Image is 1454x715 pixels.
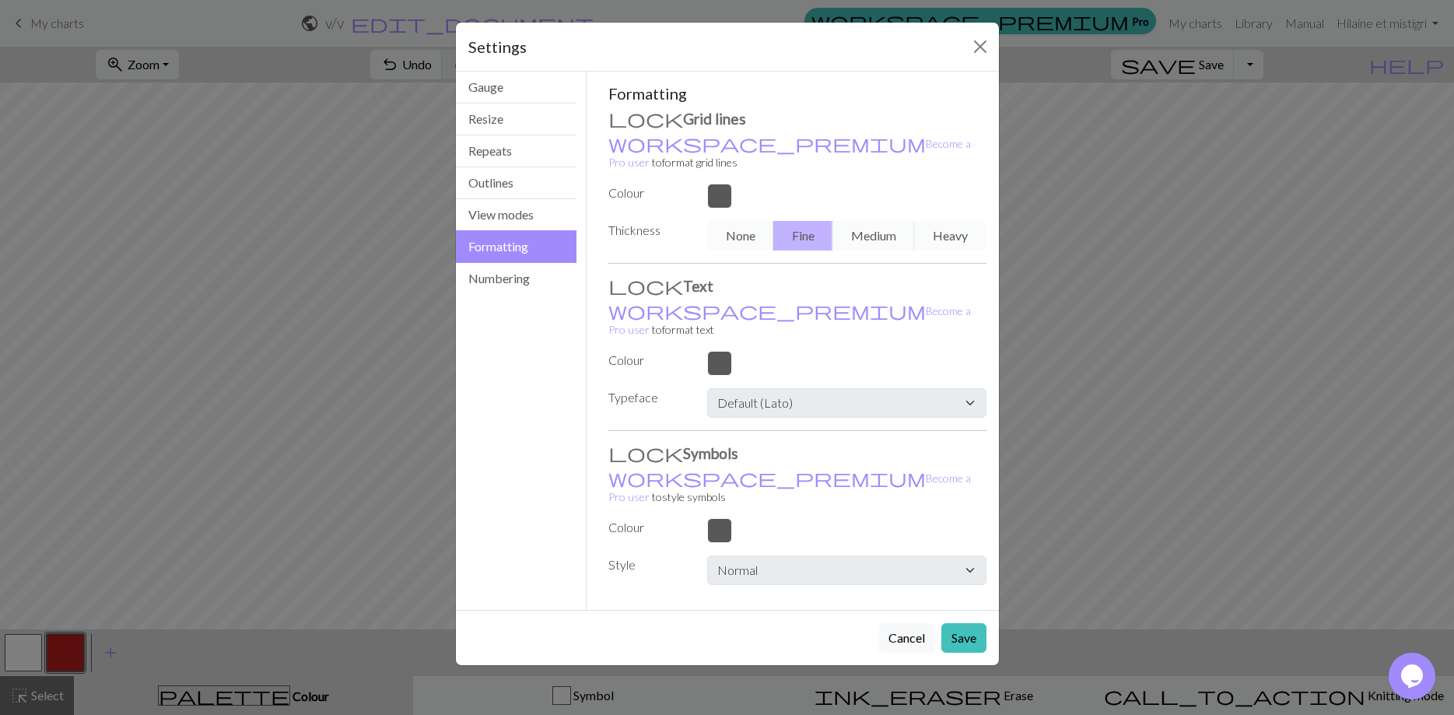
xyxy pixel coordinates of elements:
h3: Symbols [608,443,986,462]
button: Resize [456,103,577,135]
button: Close [968,34,993,59]
small: to format grid lines [608,137,971,169]
label: Style [599,556,698,579]
button: Save [941,623,986,653]
button: Cancel [878,623,935,653]
small: to format text [608,304,971,336]
label: Colour [599,518,698,537]
h5: Settings [468,35,527,58]
a: Become a Pro user [608,137,971,169]
iframe: chat widget [1389,653,1438,699]
label: Typeface [599,388,698,412]
button: View modes [456,199,577,231]
span: workspace_premium [608,300,926,321]
h5: Formatting [608,84,986,103]
span: workspace_premium [608,132,926,154]
button: Repeats [456,135,577,167]
span: workspace_premium [608,467,926,489]
label: Colour [599,184,698,202]
a: Become a Pro user [608,471,971,503]
button: Outlines [456,167,577,199]
button: Gauge [456,72,577,103]
h3: Grid lines [608,109,986,128]
button: Formatting [456,230,577,263]
label: Thickness [599,221,698,244]
label: Colour [599,351,698,370]
button: Numbering [456,263,577,294]
a: Become a Pro user [608,304,971,336]
h3: Text [608,276,986,295]
small: to style symbols [608,471,971,503]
